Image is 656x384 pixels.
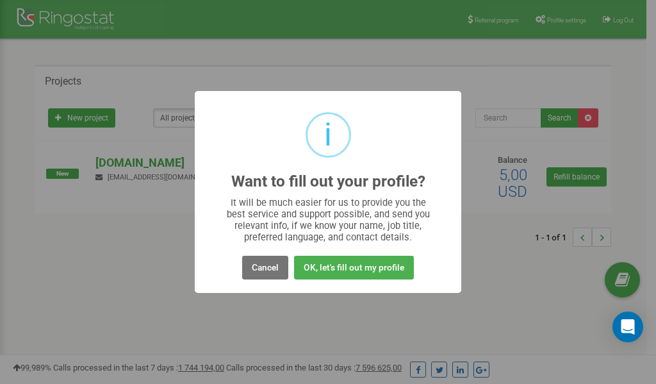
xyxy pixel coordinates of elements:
[231,173,425,190] h2: Want to fill out your profile?
[324,114,332,156] div: i
[294,256,414,280] button: OK, let's fill out my profile
[242,256,288,280] button: Cancel
[612,312,643,342] div: Open Intercom Messenger
[220,197,436,243] div: It will be much easier for us to provide you the best service and support possible, and send you ...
